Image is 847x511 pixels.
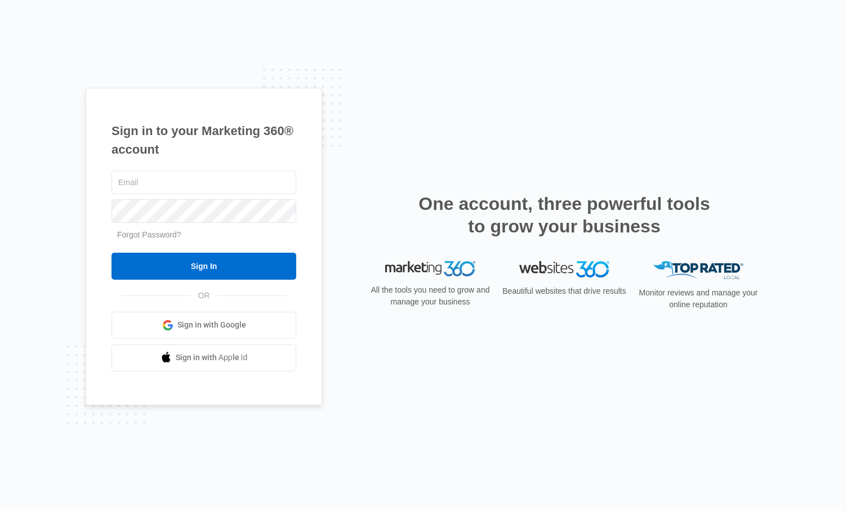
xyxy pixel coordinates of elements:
[177,319,246,331] span: Sign in with Google
[112,171,296,194] input: Email
[653,261,743,280] img: Top Rated Local
[190,290,218,302] span: OR
[367,284,493,308] p: All the tools you need to grow and manage your business
[385,261,475,277] img: Marketing 360
[112,344,296,371] a: Sign in with Apple Id
[501,285,627,297] p: Beautiful websites that drive results
[112,253,296,280] input: Sign In
[176,352,248,364] span: Sign in with Apple Id
[112,122,296,159] h1: Sign in to your Marketing 360® account
[635,287,761,311] p: Monitor reviews and manage your online reputation
[519,261,609,277] img: Websites 360
[415,192,714,237] h2: One account, three powerful tools to grow your business
[117,230,181,239] a: Forgot Password?
[112,312,296,339] a: Sign in with Google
